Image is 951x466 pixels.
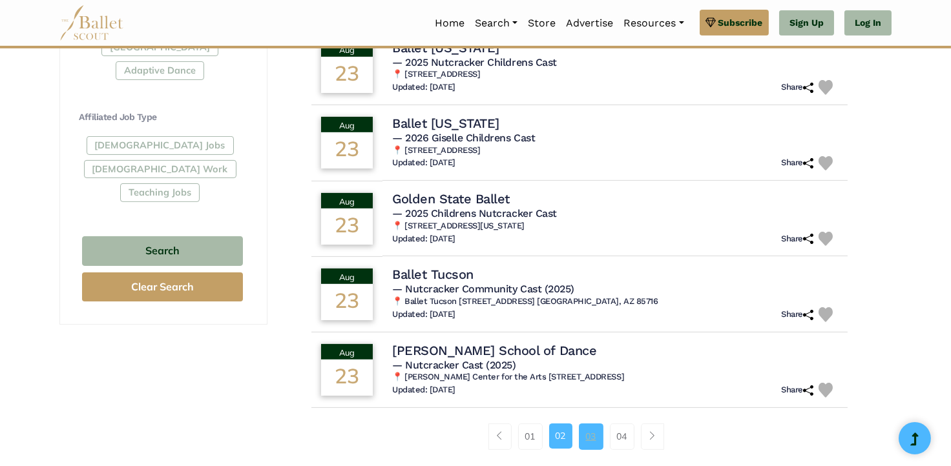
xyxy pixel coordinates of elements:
[82,236,243,267] button: Search
[321,344,373,360] div: Aug
[321,132,373,168] div: 23
[392,190,510,207] h4: Golden State Ballet
[392,342,596,359] h4: [PERSON_NAME] School of Dance
[718,15,763,30] span: Subscribe
[392,309,455,320] h6: Updated: [DATE]
[392,385,455,396] h6: Updated: [DATE]
[488,423,671,449] nav: Page navigation example
[549,423,572,448] a: 02
[779,10,834,36] a: Sign Up
[705,15,716,30] img: gem.svg
[392,296,838,307] h6: 📍 Ballet Tucson [STREET_ADDRESS] [GEOGRAPHIC_DATA], AZ 85716
[781,157,813,168] h6: Share
[79,111,246,124] h4: Affiliated Job Type
[523,10,561,37] a: Store
[392,69,838,80] h6: 📍 [STREET_ADDRESS]
[392,82,455,93] h6: Updated: [DATE]
[844,10,892,36] a: Log In
[610,423,634,449] a: 04
[518,423,543,449] a: 01
[392,359,516,371] span: — Nutcracker Cast (2025)
[781,82,813,93] h6: Share
[392,115,499,132] h4: Ballet [US_STATE]
[561,10,618,37] a: Advertise
[392,234,455,245] h6: Updated: [DATE]
[321,284,373,320] div: 23
[392,145,838,156] h6: 📍 [STREET_ADDRESS]
[618,10,689,37] a: Resources
[392,283,574,295] span: — Nutcracker Community Cast (2025)
[392,266,474,283] h4: Ballet Tucson
[700,10,769,35] a: Subscribe
[392,221,838,232] h6: 📍 [STREET_ADDRESS][US_STATE]
[781,385,813,396] h6: Share
[392,157,455,168] h6: Updated: [DATE]
[321,193,373,208] div: Aug
[321,208,373,245] div: 23
[321,117,373,132] div: Aug
[321,41,373,57] div: Aug
[392,207,557,219] span: — 2025 Childrens Nutcracker Cast
[392,56,557,68] span: — 2025 Nutcracker Childrens Cast
[470,10,523,37] a: Search
[781,309,813,320] h6: Share
[82,272,243,301] button: Clear Search
[392,372,838,383] h6: 📍 [PERSON_NAME] Center for the Arts [STREET_ADDRESS]
[321,360,373,396] div: 23
[392,132,535,144] span: — 2026 Giselle Childrens Cast
[321,57,373,93] div: 23
[781,234,813,245] h6: Share
[430,10,470,37] a: Home
[321,268,373,284] div: Aug
[579,423,603,449] a: 03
